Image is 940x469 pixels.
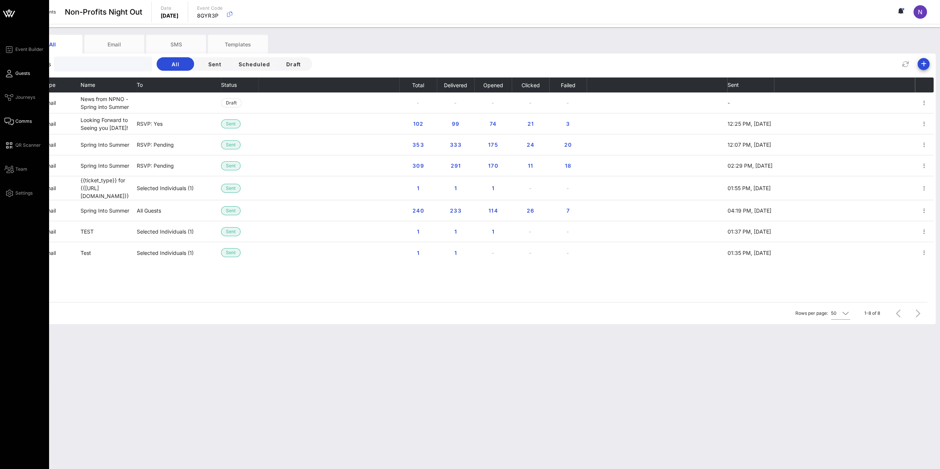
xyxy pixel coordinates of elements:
span: Sent [226,184,236,192]
span: Sent [226,120,236,128]
th: Type [43,77,81,92]
span: 3 [562,121,574,127]
span: Status [221,82,237,88]
button: 309 [406,159,430,173]
span: 1 [487,185,499,191]
a: QR Scanner [4,141,41,150]
td: Looking Forward to Seeing you [DATE]! [81,113,137,134]
button: 291 [444,159,468,173]
span: Guests [15,70,30,77]
button: Clicked [521,77,540,92]
span: 309 [412,162,424,169]
td: email [43,92,81,113]
span: Clicked [521,82,540,88]
span: 04:19 PM, [DATE] [727,207,771,214]
a: Settings [4,189,33,198]
span: Name [81,82,95,88]
span: N [918,8,922,16]
span: Sent [202,61,227,67]
button: 1 [444,246,468,259]
th: Delivered [437,77,474,92]
td: Selected Individuals (1) [137,242,221,263]
span: 175 [487,141,499,148]
td: Test [81,242,137,263]
button: 1 [444,225,468,238]
span: Scheduled [238,61,270,67]
span: 99 [450,121,462,127]
span: 1 [487,228,499,235]
td: All Guests [137,200,221,221]
a: Team [4,165,27,174]
span: Sent [226,141,236,149]
span: Sent [226,162,236,170]
button: Total [412,77,424,92]
button: 3 [556,117,580,131]
button: 333 [444,138,468,152]
div: SMS [146,35,206,54]
span: 74 [487,121,499,127]
span: 1 [412,250,424,256]
div: Email [84,35,144,54]
button: All [157,57,194,71]
span: Failed [560,82,575,88]
th: Opened [474,77,512,92]
span: 233 [450,207,462,214]
span: Event Builder [15,46,43,53]
span: 170 [487,162,499,169]
span: 1 [450,228,462,235]
td: TEST [81,221,137,242]
span: Delivered [444,82,467,88]
button: 99 [444,117,468,131]
span: 1 [450,250,462,256]
th: Clicked [512,77,549,92]
span: Draft [281,61,306,67]
td: email [43,176,81,200]
td: News from NPNO - Spring into Summer [81,92,137,113]
button: 26 [519,204,542,217]
a: Comms [4,117,32,126]
div: Templates [208,35,268,54]
th: Total [399,77,437,92]
button: 1 [406,225,430,238]
td: Selected Individuals (1) [137,176,221,200]
button: Scheduled [235,57,273,71]
div: 1-8 of 8 [864,310,880,317]
span: Sent [727,82,738,88]
button: Opened [483,77,503,92]
div: 50 [831,310,837,317]
td: email [43,242,81,263]
td: Spring Into Summer [81,134,137,155]
button: Delivered [444,77,467,92]
button: 353 [406,138,430,152]
span: 01:37 PM, [DATE] [727,228,771,235]
td: RSVP: Pending [137,155,221,176]
span: 01:35 PM, [DATE] [727,250,771,256]
button: Sent [196,57,233,71]
span: To [137,82,143,88]
span: 102 [412,121,424,127]
span: 291 [450,162,462,169]
span: Opened [483,82,503,88]
span: - [727,100,729,106]
div: Rows per page: [795,302,850,324]
span: Settings [15,190,33,197]
td: Spring Into Summer [81,200,137,221]
p: [DATE] [161,12,179,19]
button: 18 [556,159,580,173]
span: Sent [226,249,236,257]
span: 12:25 PM, [DATE] [727,121,771,127]
button: 240 [406,204,430,217]
button: 102 [406,117,430,131]
span: 1 [450,185,462,191]
div: All [22,35,82,54]
span: 114 [487,207,499,214]
span: Sent [226,228,236,236]
button: 114 [481,204,505,217]
td: email [43,221,81,242]
span: 1 [412,185,424,191]
td: email [43,134,81,155]
button: 1 [406,246,430,259]
span: Draft [226,99,237,107]
span: 1 [412,228,424,235]
span: 18 [562,162,574,169]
